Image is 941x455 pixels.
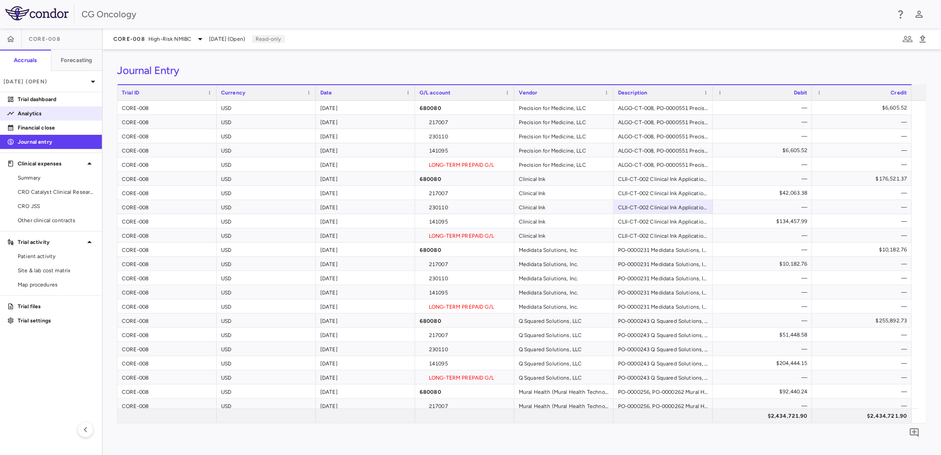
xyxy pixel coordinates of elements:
div: $10,182.76 [721,257,808,271]
div: — [820,214,907,228]
svg: Add comment [909,428,920,438]
div: — [820,342,907,356]
div: 141095 [415,143,514,157]
div: — [820,285,907,299]
div: 230110 [415,200,514,214]
div: PO-0000243 Q Squared Solutions, LLC Administrative Fees, Analytical Services, Kits/Supplies, Pass... [614,328,713,341]
div: USD [217,328,316,341]
div: [DATE] [316,129,415,143]
div: PO-0000231 Medidata Solutions, Inc. Application Services Fees (Rave Study Conduct & TSDV) [614,257,713,271]
div: CLII-CT-002 Clinical Ink Application Licensing, Device Usage Rights, Pass-Through Costs (Estimate... [614,228,713,242]
div: USD [217,243,316,256]
div: — [820,115,907,129]
div: — [820,186,907,200]
h6: Forecasting [61,56,93,64]
div: Q Squared Solutions, LLC [514,328,614,341]
span: Summary [18,174,95,182]
span: Site & lab cost matrix [18,267,95,275]
span: [DATE] (Open) [209,35,245,43]
div: CORE-008 [117,200,217,214]
div: — [721,370,808,384]
span: Map procedures [18,281,95,289]
span: Currency [221,90,245,96]
div: USD [217,384,316,398]
div: Q Squared Solutions, LLC [514,356,614,370]
div: — [820,200,907,214]
div: USD [217,101,316,114]
div: PO-0000231 Medidata Solutions, Inc. Application Services Fees (Rave Study Conduct & TSDV) [614,299,713,313]
div: Medidata Solutions, Inc. [514,257,614,271]
div: — [820,328,907,342]
span: CRO Catalyst Clinical Research [18,188,95,196]
div: USD [217,299,316,313]
div: — [820,271,907,285]
div: CORE-008 [117,285,217,299]
div: CORE-008 [117,299,217,313]
div: PO-0000256, PO-0000262 Mural Health (Mural Health Technologies, Inc) Booking Fee Itinerary (3), C... [614,399,713,412]
div: Medidata Solutions, Inc. [514,285,614,299]
div: CORE-008 [117,157,217,171]
div: $6,605.52 [721,143,808,157]
div: $134,457.99 [721,214,808,228]
div: PO-0000243 Q Squared Solutions, LLC Administrative Fees, Analytical Services, Kits/Supplies, Pass... [614,314,713,327]
div: — [820,257,907,271]
span: Date [320,90,332,96]
div: [DATE] [316,157,415,171]
div: 230110 [415,342,514,356]
div: [DATE] [316,356,415,370]
button: Add comment [907,425,922,440]
div: — [721,115,808,129]
div: CORE-008 [117,271,217,285]
div: Precision for Medicine, LLC [514,143,614,157]
div: $255,892.73 [820,314,907,328]
div: ALGO-CT-008, PO-0000551 Precision for Medicine, LLC Biostatistics, Data Management, Meetings, Pro... [614,101,713,114]
p: Clinical expenses [18,160,84,168]
div: LONG-TERM PREPAID G/L [415,228,514,242]
div: 680080 [415,384,514,398]
div: 230110 [415,271,514,285]
div: PO-0000231 Medidata Solutions, Inc. Application Services Fees (Rave Study Conduct & TSDV) [614,243,713,256]
div: Precision for Medicine, LLC [514,101,614,114]
div: CLII-CT-002 Clinical Ink Application Licensing, Device Usage Rights, Pass-Through Costs (Estimate... [614,172,713,185]
span: Patient activity [18,252,95,260]
div: USD [217,143,316,157]
div: $176,521.37 [820,172,907,186]
div: Precision for Medicine, LLC [514,115,614,129]
div: CLII-CT-002 Clinical Ink Application Licensing, Device Usage Rights, Pass-Through Costs (Estimate... [614,186,713,200]
h6: Accruals [14,56,37,64]
div: CORE-008 [117,384,217,398]
div: 230110 [415,129,514,143]
div: Clinical Ink [514,172,614,185]
div: 141095 [415,214,514,228]
div: ALGO-CT-008, PO-0000551 Precision for Medicine, LLC Biostatistics, Data Management, Meetings, Pro... [614,115,713,129]
div: [DATE] [316,228,415,242]
div: — [721,271,808,285]
div: [DATE] [316,143,415,157]
div: LONG-TERM PREPAID G/L [415,299,514,313]
div: PO-0000243 Q Squared Solutions, LLC Administrative Fees, Analytical Services, Kits/Supplies, Pass... [614,342,713,356]
div: USD [217,129,316,143]
span: CORE-008 [29,35,60,43]
div: — [721,157,808,172]
div: Q Squared Solutions, LLC [514,342,614,356]
span: Vendor [519,90,538,96]
div: — [721,299,808,314]
div: PO-0000231 Medidata Solutions, Inc. Application Services Fees (Rave Study Conduct & TSDV) [614,285,713,299]
p: Financial close [18,124,95,132]
span: Debit [794,90,808,96]
div: — [721,285,808,299]
h3: Journal Entry [117,64,179,77]
div: USD [217,115,316,129]
div: CORE-008 [117,342,217,356]
div: CORE-008 [117,129,217,143]
div: [DATE] [316,200,415,214]
div: 141095 [415,356,514,370]
div: Clinical Ink [514,200,614,214]
div: 141095 [415,285,514,299]
p: Trial settings [18,317,95,325]
div: [DATE] [316,243,415,256]
div: $42,063.38 [721,186,808,200]
div: USD [217,172,316,185]
span: Trial ID [122,90,139,96]
div: 680080 [415,172,514,185]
